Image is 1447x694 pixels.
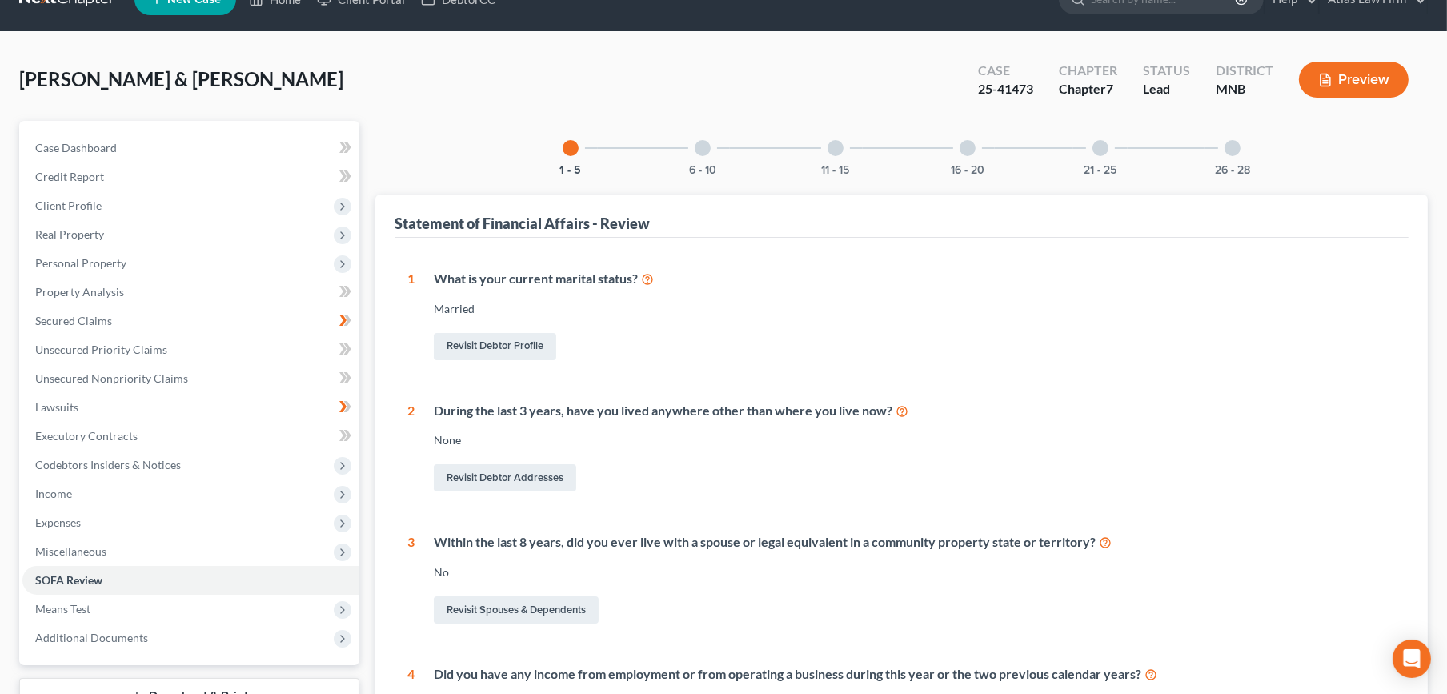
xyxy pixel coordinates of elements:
[22,393,359,422] a: Lawsuits
[689,165,716,176] button: 6 - 10
[35,602,90,616] span: Means Test
[1299,62,1409,98] button: Preview
[1143,62,1190,80] div: Status
[1106,81,1113,96] span: 7
[22,162,359,191] a: Credit Report
[434,533,1396,552] div: Within the last 8 years, did you ever live with a spouse or legal equivalent in a community prope...
[1216,80,1273,98] div: MNB
[35,314,112,327] span: Secured Claims
[35,371,188,385] span: Unsecured Nonpriority Claims
[35,487,72,500] span: Income
[434,596,599,624] a: Revisit Spouses & Dependents
[434,270,1396,288] div: What is your current marital status?
[35,573,102,587] span: SOFA Review
[19,67,343,90] span: [PERSON_NAME] & [PERSON_NAME]
[22,364,359,393] a: Unsecured Nonpriority Claims
[434,301,1396,317] div: Married
[35,515,81,529] span: Expenses
[35,170,104,183] span: Credit Report
[35,544,106,558] span: Miscellaneous
[35,256,126,270] span: Personal Property
[22,335,359,364] a: Unsecured Priority Claims
[1393,640,1431,678] div: Open Intercom Messenger
[434,665,1396,684] div: Did you have any income from employment or from operating a business during this year or the two ...
[395,214,650,233] div: Statement of Financial Affairs - Review
[35,227,104,241] span: Real Property
[35,343,167,356] span: Unsecured Priority Claims
[1059,80,1117,98] div: Chapter
[22,566,359,595] a: SOFA Review
[407,270,415,363] div: 1
[1143,80,1190,98] div: Lead
[978,62,1033,80] div: Case
[35,429,138,443] span: Executory Contracts
[35,400,78,414] span: Lawsuits
[35,631,148,644] span: Additional Documents
[35,458,181,471] span: Codebtors Insiders & Notices
[407,402,415,495] div: 2
[1084,165,1116,176] button: 21 - 25
[978,80,1033,98] div: 25-41473
[22,307,359,335] a: Secured Claims
[951,165,984,176] button: 16 - 20
[821,165,849,176] button: 11 - 15
[22,422,359,451] a: Executory Contracts
[434,464,576,491] a: Revisit Debtor Addresses
[1215,165,1250,176] button: 26 - 28
[559,165,581,176] button: 1 - 5
[35,199,102,212] span: Client Profile
[434,402,1396,420] div: During the last 3 years, have you lived anywhere other than where you live now?
[22,134,359,162] a: Case Dashboard
[434,333,556,360] a: Revisit Debtor Profile
[1059,62,1117,80] div: Chapter
[35,285,124,299] span: Property Analysis
[434,432,1396,448] div: None
[35,141,117,154] span: Case Dashboard
[22,278,359,307] a: Property Analysis
[1216,62,1273,80] div: District
[434,564,1396,580] div: No
[407,533,415,627] div: 3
